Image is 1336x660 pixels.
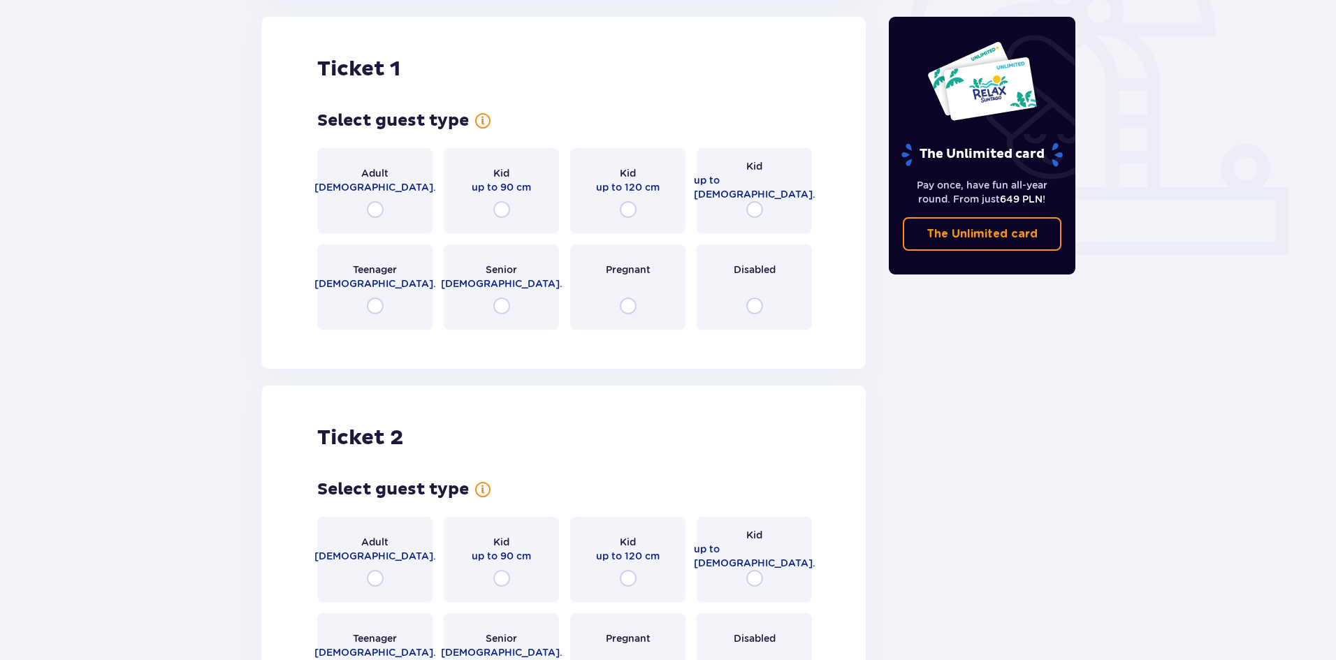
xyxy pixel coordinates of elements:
p: Kid [620,535,636,549]
p: Disabled [734,263,776,277]
p: Adult [361,535,389,549]
p: Pay once, have fun all-year round. From just ! [903,178,1062,206]
p: [DEMOGRAPHIC_DATA]. [441,645,562,659]
p: up to 120 cm [596,549,660,563]
p: Kid [493,535,509,549]
p: up to 90 cm [472,549,531,563]
p: Pregnant [606,631,651,645]
p: Senior [486,263,517,277]
p: Ticket 2 [317,425,403,451]
p: Teenager [353,631,397,645]
p: The Unlimited card [927,226,1038,242]
p: Kid [620,166,636,180]
p: Select guest type [317,479,469,500]
p: Ticket 1 [317,56,400,82]
a: The Unlimited card [903,217,1062,251]
p: Kid [746,528,762,542]
p: Adult [361,166,389,180]
p: Pregnant [606,263,651,277]
p: Disabled [734,631,776,645]
p: [DEMOGRAPHIC_DATA]. [314,277,436,291]
p: up to 120 cm [596,180,660,194]
p: [DEMOGRAPHIC_DATA]. [441,277,562,291]
p: Teenager [353,263,397,277]
p: Senior [486,631,517,645]
p: [DEMOGRAPHIC_DATA]. [314,645,436,659]
p: The Unlimited card [900,142,1064,167]
p: up to [DEMOGRAPHIC_DATA]. [694,173,815,201]
p: [DEMOGRAPHIC_DATA]. [314,549,436,563]
p: Kid [493,166,509,180]
p: up to 90 cm [472,180,531,194]
p: up to [DEMOGRAPHIC_DATA]. [694,542,815,570]
p: Select guest type [317,110,469,131]
p: [DEMOGRAPHIC_DATA]. [314,180,436,194]
span: 649 PLN [1000,193,1043,205]
p: Kid [746,159,762,173]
